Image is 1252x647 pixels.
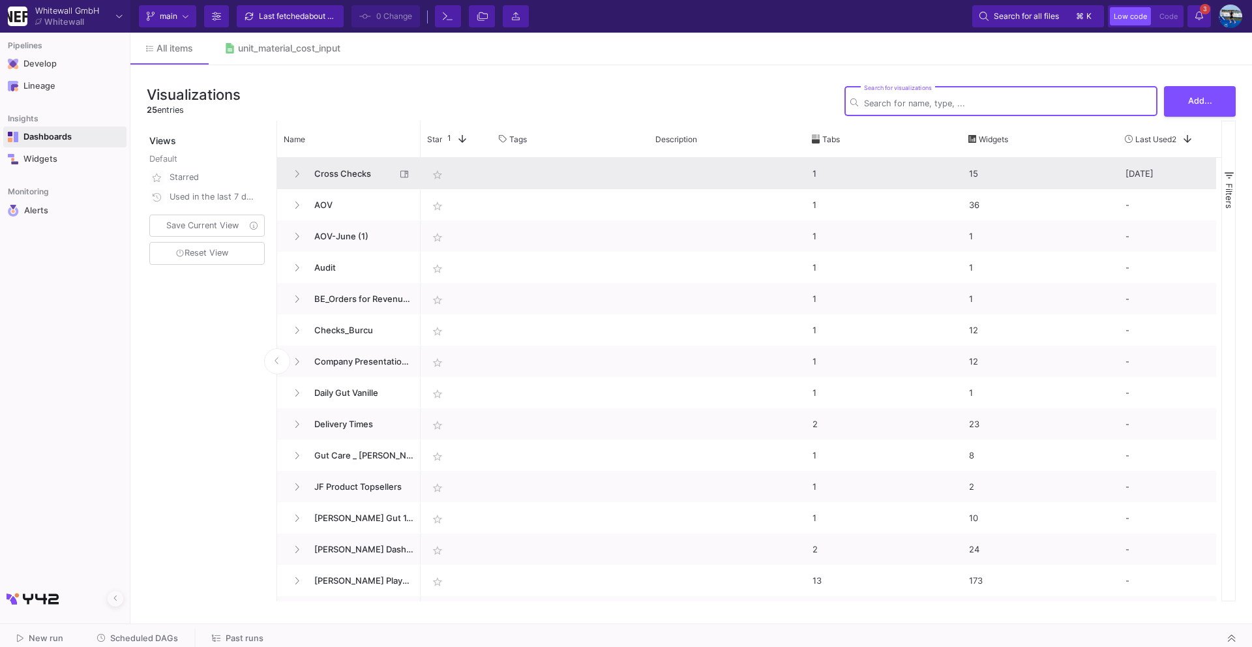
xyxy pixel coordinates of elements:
div: 2 [962,596,1118,627]
a: Navigation iconDashboards [3,127,127,147]
div: 1 [805,502,962,534]
div: 12 [962,314,1118,346]
h3: Visualizations [147,86,241,103]
mat-icon: star_border [430,230,445,245]
div: Press SPACE to select this row. [277,314,421,346]
div: Press SPACE to select this row. [277,283,421,314]
span: AOV [306,190,413,220]
a: Navigation iconWidgets [3,149,127,170]
div: 1 [805,440,962,471]
img: YZ4Yr8zUCx6JYM5gIgaTIQYeTXdcwQjnYC8iZtTV.png [8,7,27,26]
img: AEdFTp4_RXFoBzJxSaYPMZp7Iyigz82078j9C0hFtL5t=s96-c [1219,5,1242,28]
mat-expansion-panel-header: Navigation iconDevelop [3,53,127,74]
div: 1 [805,314,962,346]
div: 24 [962,534,1118,565]
a: Navigation iconAlerts [3,200,127,222]
span: BE_Orders for Revenue Development [306,284,413,314]
span: Gut Care _ [PERSON_NAME] [306,440,413,471]
div: Press SPACE to select this row. [277,596,421,627]
div: 1 [962,220,1118,252]
div: 1 [805,283,962,314]
div: entries [147,104,241,116]
div: 1 [962,377,1118,408]
span: Cross Checks [306,158,396,189]
span: Company Presentation Check [306,346,413,377]
span: k [1086,8,1092,24]
div: Press SPACE to select this row. [277,189,421,220]
img: Navigation icon [8,154,18,164]
div: 1 [962,252,1118,283]
mat-icon: star_border [430,167,445,183]
div: Press SPACE to select this row. [421,502,1216,534]
mat-icon: star_border [430,480,445,496]
mat-icon: star_border [430,449,445,464]
mat-icon: star_border [430,543,445,558]
button: ⌘k [1072,8,1097,24]
span: Code [1159,12,1178,21]
div: Press SPACE to select this row. [277,252,421,283]
div: Press SPACE to select this row. [277,408,421,440]
div: Press SPACE to select this row. [421,565,1216,596]
div: Starred [170,168,257,187]
span: Search for all files [994,7,1059,26]
div: 1 [805,252,962,283]
div: Press SPACE to select this row. [421,596,1216,627]
div: 1 [805,471,962,502]
span: Filters [1224,183,1234,209]
div: - [1118,502,1216,534]
span: Scheduled DAGs [110,633,178,643]
button: Code [1155,7,1182,25]
div: 1 [805,220,962,252]
span: New run [29,633,63,643]
div: Press SPACE to select this row. [421,252,1216,283]
div: Press SPACE to select this row. [277,346,421,377]
div: 8 [962,440,1118,471]
div: 1 [805,158,962,189]
span: Tabs [822,134,840,144]
button: Add... [1164,86,1236,117]
div: Press SPACE to select this row. [421,220,1216,252]
span: [PERSON_NAME] Gut 1.0 > DG 2.0 Rundowns [306,503,413,534]
span: Audit [306,252,413,283]
div: unit_material_cost_input [238,43,340,53]
img: Tab icon [224,43,235,54]
span: Add... [1188,96,1212,106]
img: Navigation icon [8,59,18,69]
mat-icon: star_border [430,292,445,308]
button: Starred [147,168,267,187]
span: Past runs [226,633,263,643]
div: Whitewall GmbH [35,7,99,15]
span: [PERSON_NAME] Playground [306,565,413,596]
div: Press SPACE to select this row. [421,534,1216,565]
span: Name [284,134,305,144]
div: - [1118,565,1216,596]
div: Lineage [23,81,108,91]
div: Press SPACE to select this row. [277,440,421,471]
span: Reset View [176,248,228,258]
mat-icon: star_border [430,198,445,214]
span: Magento_Product_Reviews [306,597,413,627]
div: - [1118,534,1216,565]
span: Save Current View [166,220,239,230]
span: Checks_Burcu [306,315,413,346]
span: All items [156,43,193,53]
div: 1 [962,283,1118,314]
div: Press SPACE to select this row. [277,158,421,189]
div: Press SPACE to select this row. [421,377,1216,408]
span: ⌘ [1076,8,1084,24]
div: Press SPACE to select this row. [277,377,421,408]
button: Save Current View [149,215,265,237]
span: 2 [1172,134,1176,144]
div: 23 [962,408,1118,440]
a: Navigation iconLineage [3,76,127,97]
span: Daily Gut Vanille [306,378,413,408]
span: about 3 hours ago [305,11,370,21]
div: 1 [805,596,962,627]
mat-icon: star_border [430,574,445,590]
div: Press SPACE to select this row. [421,346,1216,377]
span: Delivery Times [306,409,413,440]
div: - [1118,377,1216,408]
img: Navigation icon [8,205,19,217]
div: Develop [23,59,43,69]
span: JF Product Topsellers [306,472,413,502]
